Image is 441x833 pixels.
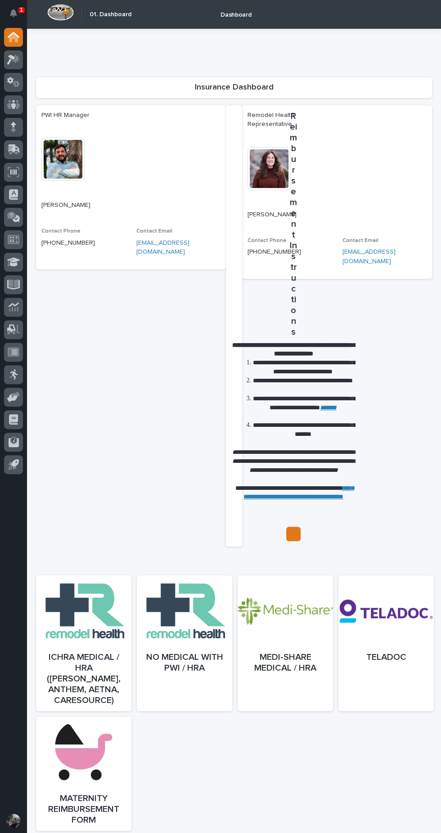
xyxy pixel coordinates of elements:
a: No Medical with PWI / HRA [137,575,232,711]
h2: 01. Dashboard [90,11,131,18]
h2: Reimbursement Instructions [290,111,297,337]
a: Teladoc [338,575,434,711]
p: 1 [20,7,23,13]
a: Medi-Share Medical / HRA [238,575,333,711]
h2: Insurance Dashboard [195,83,274,93]
button: users-avatar [4,811,23,830]
img: Workspace Logo [47,4,74,21]
a: ICHRA Medical / HRA ([PERSON_NAME], Anthem, Aetna, CareSource) [36,575,131,711]
a: Maternity Reimbursement Form [36,717,131,831]
div: Notifications1 [11,9,23,23]
button: Notifications [4,4,23,22]
a: Plan Details [286,527,301,541]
